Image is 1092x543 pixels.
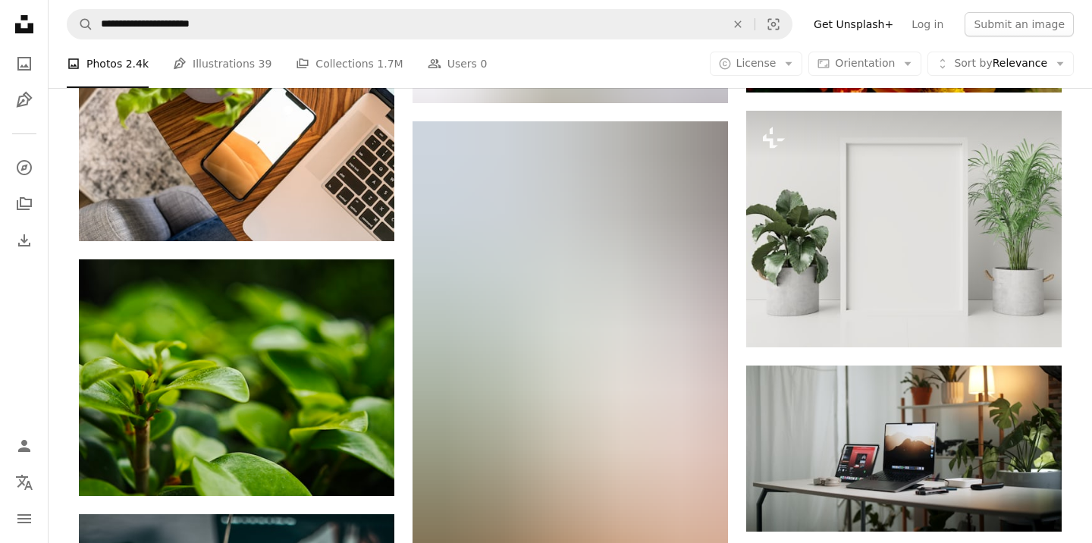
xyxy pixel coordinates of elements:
a: Home — Unsplash [9,9,39,42]
span: Orientation [835,57,895,69]
a: Log in [902,12,952,36]
img: a laptop on a table [746,366,1062,532]
button: Submit an image [965,12,1074,36]
button: Visual search [755,10,792,39]
span: 0 [480,55,487,72]
span: 1.7M [377,55,403,72]
a: Users 0 [428,39,488,88]
a: Close-up of lush green leaves with shallow depth of field [79,371,394,384]
button: Orientation [808,52,921,76]
button: License [710,52,803,76]
a: Collections 1.7M [296,39,403,88]
a: an open laptop computer sitting on top of a wooden desk [79,129,394,143]
img: Interior poster mock up with plant pot,flower in room with white wall. 3D rendering. [746,111,1062,347]
a: a watch sitting on top of a wooden table next to a laptop [413,351,728,365]
a: Download History [9,225,39,256]
img: Close-up of lush green leaves with shallow depth of field [79,259,394,496]
a: Log in / Sign up [9,431,39,461]
span: Relevance [954,56,1047,71]
a: a laptop on a table [746,441,1062,455]
button: Search Unsplash [67,10,93,39]
span: 39 [259,55,272,72]
button: Sort byRelevance [927,52,1074,76]
img: an open laptop computer sitting on top of a wooden desk [79,31,394,241]
a: Photos [9,49,39,79]
a: Interior poster mock up with plant pot,flower in room with white wall. 3D rendering. [746,221,1062,235]
span: Sort by [954,57,992,69]
button: Menu [9,504,39,534]
a: Collections [9,189,39,219]
a: Illustrations [9,85,39,115]
form: Find visuals sitewide [67,9,792,39]
button: Clear [721,10,755,39]
a: Get Unsplash+ [805,12,902,36]
span: License [736,57,777,69]
a: Illustrations 39 [173,39,271,88]
a: Explore [9,152,39,183]
button: Language [9,467,39,497]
